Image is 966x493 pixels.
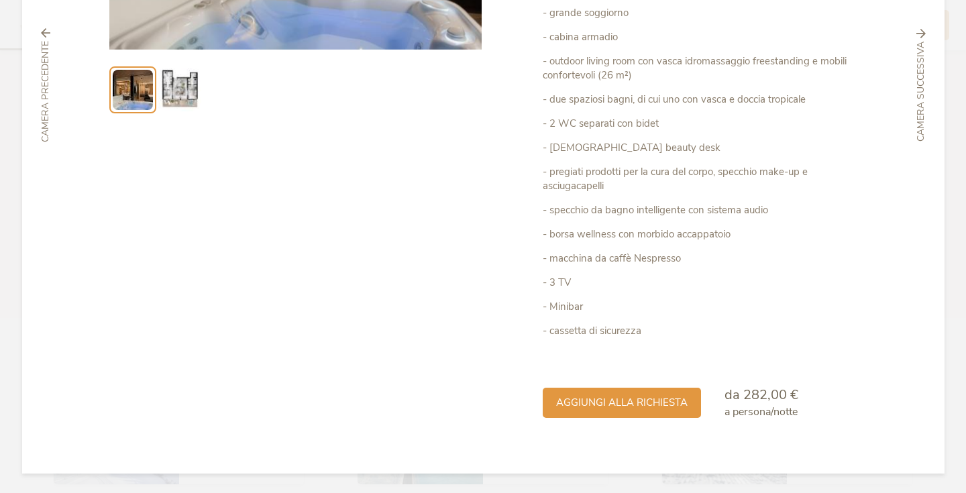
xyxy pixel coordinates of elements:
[543,203,857,217] p: - specchio da bagno intelligente con sistema audio
[914,42,928,142] span: Camera successiva
[543,276,857,290] p: - 3 TV
[158,68,201,111] img: Preview
[113,70,153,110] img: Preview
[543,54,857,83] p: - outdoor living room con vasca idromassaggio freestanding e mobili confortevoli (26 m²)
[543,6,857,20] p: - grande soggiorno
[39,41,52,142] span: Camera precedente
[543,227,857,241] p: - borsa wellness con morbido accappatoio
[543,165,857,193] p: - pregiati prodotti per la cura del corpo, specchio make-up e asciugacapelli
[543,93,857,107] p: - due spaziosi bagni, di cui uno con vasca e doccia tropicale
[543,30,857,44] p: - cabina armadio
[543,252,857,266] p: - macchina da caffè Nespresso
[543,117,857,131] p: - 2 WC separati con bidet
[543,300,857,314] p: - Minibar
[543,141,857,155] p: - [DEMOGRAPHIC_DATA] beauty desk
